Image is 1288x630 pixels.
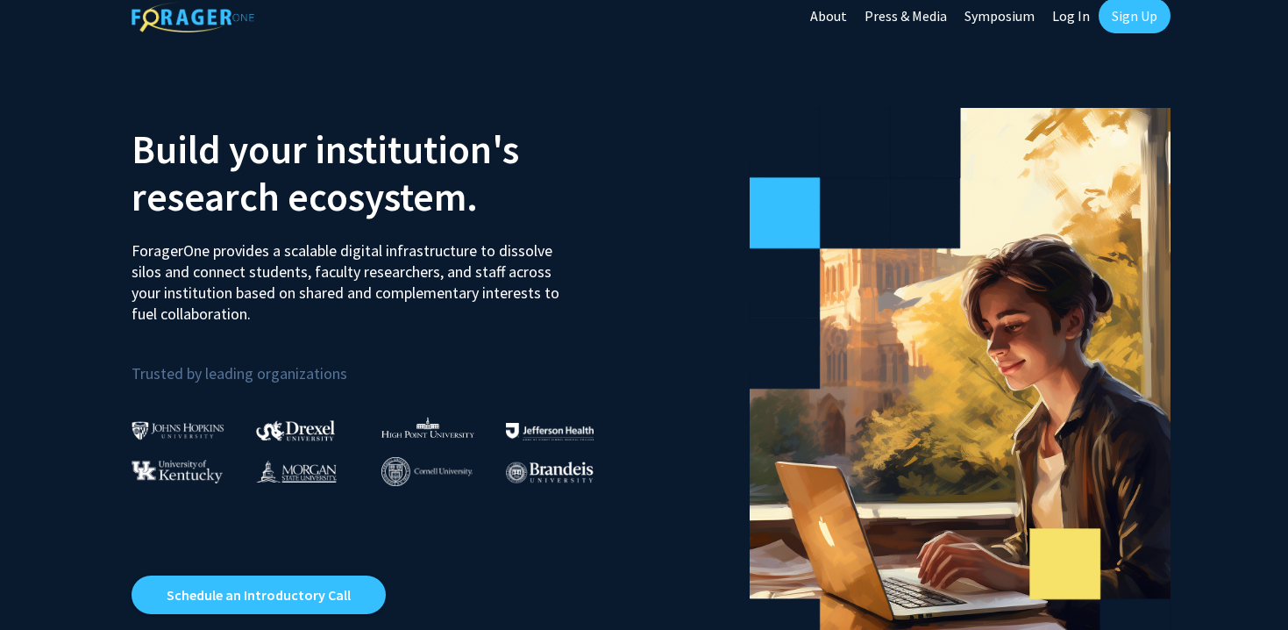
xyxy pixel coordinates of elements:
img: Thomas Jefferson University [506,423,594,440]
img: Brandeis University [506,462,594,483]
iframe: Chat [13,551,75,617]
img: University of Kentucky [132,460,223,483]
img: High Point University [381,417,474,438]
img: ForagerOne Logo [132,2,254,32]
img: Cornell University [381,457,473,486]
img: Drexel University [256,420,335,440]
p: ForagerOne provides a scalable digital infrastructure to dissolve silos and connect students, fac... [132,227,572,325]
a: Opens in a new tab [132,576,386,614]
h2: Build your institution's research ecosystem. [132,125,631,220]
p: Trusted by leading organizations [132,339,631,387]
img: Morgan State University [256,460,337,483]
img: Johns Hopkins University [132,421,224,440]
